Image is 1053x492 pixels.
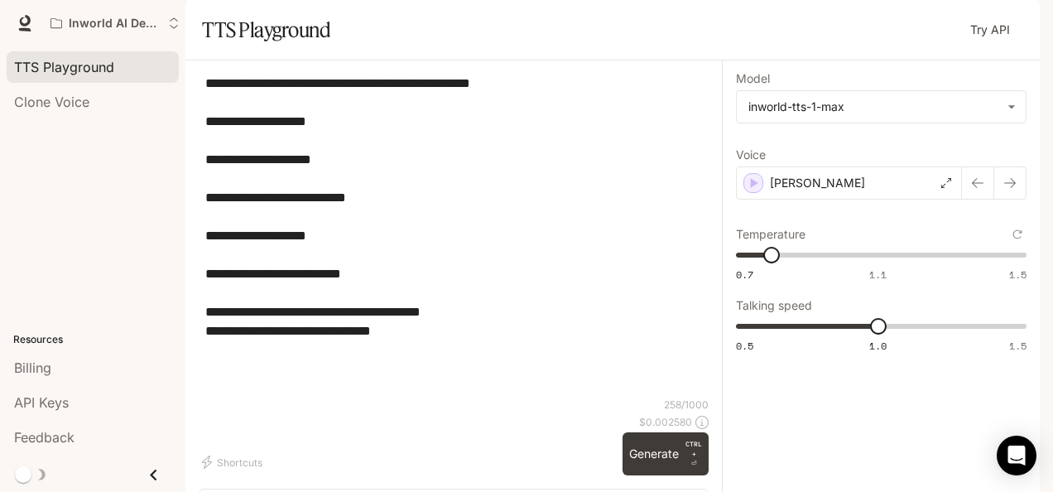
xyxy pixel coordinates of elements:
[748,99,999,115] div: inworld-tts-1-max
[736,268,753,282] span: 0.7
[43,7,187,40] button: Open workspace menu
[69,17,161,31] p: Inworld AI Demos
[736,229,805,240] p: Temperature
[964,13,1017,46] a: Try API
[736,300,812,311] p: Talking speed
[639,415,692,429] p: $ 0.002580
[685,439,702,469] p: ⏎
[199,449,269,475] button: Shortcuts
[736,339,753,353] span: 0.5
[736,73,770,84] p: Model
[869,339,887,353] span: 1.0
[770,175,865,191] p: [PERSON_NAME]
[623,432,709,475] button: GenerateCTRL +⏎
[737,91,1026,123] div: inworld-tts-1-max
[685,439,702,459] p: CTRL +
[997,436,1036,475] div: Open Intercom Messenger
[1009,339,1027,353] span: 1.5
[869,268,887,282] span: 1.1
[1009,268,1027,282] span: 1.5
[202,13,330,46] h1: TTS Playground
[736,149,766,161] p: Voice
[1008,225,1027,244] button: Reset to default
